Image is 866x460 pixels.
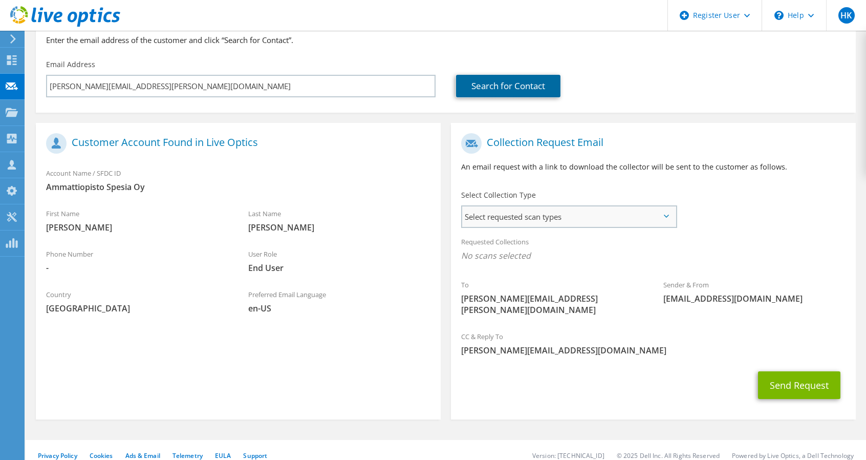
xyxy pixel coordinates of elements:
span: [GEOGRAPHIC_DATA] [46,303,228,314]
div: Account Name / SFDC ID [36,162,441,198]
span: en-US [248,303,430,314]
a: Privacy Policy [38,451,77,460]
a: Ads & Email [125,451,160,460]
button: Send Request [758,371,840,399]
label: Select Collection Type [461,190,536,200]
div: Last Name [238,203,440,238]
svg: \n [774,11,784,20]
li: Version: [TECHNICAL_ID] [532,451,604,460]
span: [PERSON_NAME][EMAIL_ADDRESS][DOMAIN_NAME] [461,345,846,356]
span: Select requested scan types [462,206,676,227]
div: To [451,274,653,321]
h1: Customer Account Found in Live Optics [46,133,425,154]
label: Email Address [46,59,95,70]
div: CC & Reply To [451,326,856,361]
span: - [46,262,228,274]
span: No scans selected [461,250,846,261]
div: Requested Collections [451,231,856,269]
a: Cookies [90,451,113,460]
a: Search for Contact [456,75,560,97]
span: [PERSON_NAME][EMAIL_ADDRESS][PERSON_NAME][DOMAIN_NAME] [461,293,643,316]
span: [PERSON_NAME] [248,222,430,233]
span: HK [838,7,855,24]
p: An email request with a link to download the collector will be sent to the customer as follows. [461,161,846,173]
span: [EMAIL_ADDRESS][DOMAIN_NAME] [663,293,845,304]
div: Country [36,284,238,319]
div: First Name [36,203,238,238]
div: Phone Number [36,243,238,279]
h1: Collection Request Email [461,133,840,154]
a: Telemetry [172,451,203,460]
div: Sender & From [653,274,855,309]
span: [PERSON_NAME] [46,222,228,233]
div: User Role [238,243,440,279]
div: Preferred Email Language [238,284,440,319]
a: Support [243,451,267,460]
li: Powered by Live Optics, a Dell Technology [732,451,854,460]
li: © 2025 Dell Inc. All Rights Reserved [617,451,720,460]
span: End User [248,262,430,274]
a: EULA [215,451,231,460]
span: Ammattiopisto Spesia Oy [46,181,430,193]
h3: Enter the email address of the customer and click “Search for Contact”. [46,34,846,46]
